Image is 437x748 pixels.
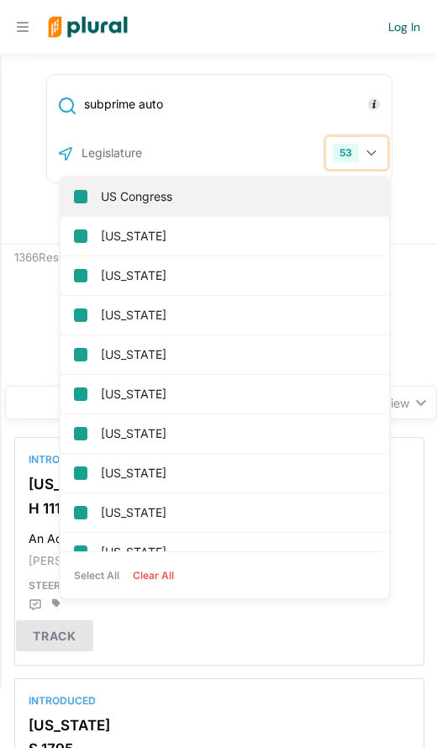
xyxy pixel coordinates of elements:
div: Introduced [29,452,296,467]
button: 53 [326,137,387,169]
div: Introduced [29,693,296,708]
h3: H 1110 [29,500,410,517]
label: [US_STATE] [101,224,372,249]
div: 53 [333,144,359,162]
img: Logo for Plural [35,1,140,54]
div: Tooltip anchor [366,97,382,112]
label: [US_STATE] [101,342,372,367]
div: 1366 Results [2,245,437,271]
input: Enter keywords, bill # or legislator name [82,88,387,120]
label: [US_STATE] [101,303,372,328]
button: Track [16,620,93,651]
label: [US_STATE] [101,421,372,446]
label: [US_STATE] [101,461,372,486]
span: [PERSON_NAME] (D) [29,554,141,567]
h3: [US_STATE] [29,476,410,493]
h3: [US_STATE] [29,717,410,734]
label: [US_STATE] [101,382,372,407]
button: Select All [67,563,126,588]
label: [US_STATE] [101,500,372,525]
span: View [382,394,409,412]
input: Legislature [80,137,260,169]
label: [US_STATE] [101,540,372,565]
span: Steering, Policy and Scheduling, Financial Services [29,579,329,592]
div: Add tags [52,598,61,608]
h4: An Act to protect consumers by further defining subprime loans [29,524,410,546]
label: US Congress [101,184,372,209]
a: Log In [388,19,420,34]
div: Add Position Statement [29,598,42,612]
label: [US_STATE] [101,263,372,288]
button: Clear All [126,563,181,588]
